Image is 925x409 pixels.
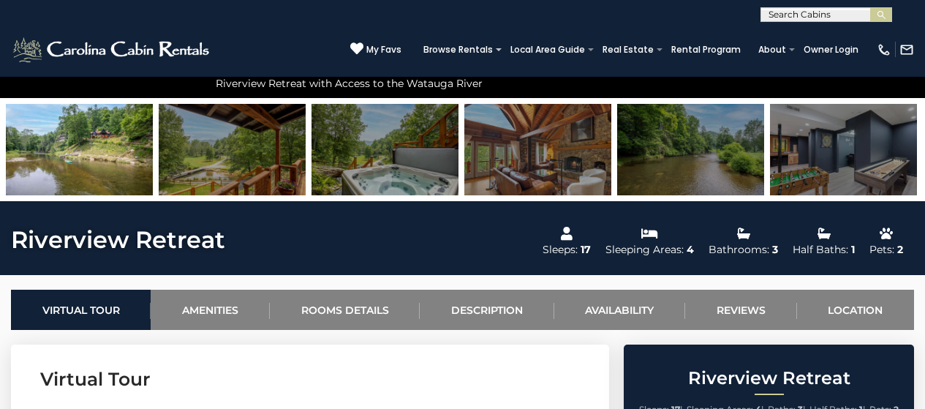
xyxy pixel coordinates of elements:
[420,290,554,330] a: Description
[797,290,914,330] a: Location
[554,290,685,330] a: Availability
[208,69,717,98] div: Riverview Retreat with Access to the Watauga River
[899,42,914,57] img: mail-regular-white.png
[796,40,866,60] a: Owner Login
[464,104,611,195] img: 164767825
[6,104,153,195] img: 164767881
[312,104,458,195] img: 164767863
[877,42,891,57] img: phone-regular-white.png
[270,290,420,330] a: Rooms Details
[366,43,401,56] span: My Favs
[151,290,269,330] a: Amenities
[685,290,796,330] a: Reviews
[159,104,306,195] img: 164767874
[595,40,661,60] a: Real Estate
[627,369,910,388] h2: Riverview Retreat
[40,367,580,392] h3: Virtual Tour
[664,40,748,60] a: Rental Program
[751,40,793,60] a: About
[11,35,214,64] img: White-1-2.png
[11,290,151,330] a: Virtual Tour
[617,104,764,195] img: 164767882
[770,104,917,195] img: 164767859
[416,40,500,60] a: Browse Rentals
[350,42,401,57] a: My Favs
[503,40,592,60] a: Local Area Guide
